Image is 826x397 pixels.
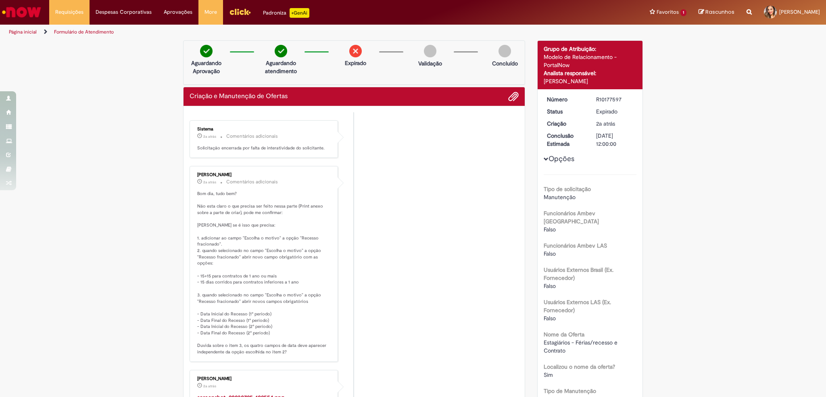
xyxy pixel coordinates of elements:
[544,53,637,69] div: Modelo de Relacionamento - PortalNow
[418,59,442,67] p: Validação
[596,95,634,103] div: R10177597
[705,8,734,16] span: Rascunhos
[508,91,519,102] button: Adicionar anexos
[6,25,544,40] ul: Trilhas de página
[54,29,114,35] a: Formulário de Atendimento
[596,120,634,128] div: 13/07/2023 18:01:09
[544,363,615,370] b: Localizou o nome da oferta?
[544,242,607,249] b: Funcionários Ambev LAS
[596,120,615,127] time: 13/07/2023 18:01:09
[424,45,436,57] img: img-circle-grey.png
[544,298,611,314] b: Usuários Externos LAS (Ex. Fornecedor)
[544,282,556,290] span: Falso
[197,376,332,381] div: [PERSON_NAME]
[1,4,42,20] img: ServiceNow
[203,384,216,389] time: 25/07/2023 10:25:53
[226,133,278,140] small: Comentários adicionais
[263,8,309,18] div: Padroniza
[226,179,278,185] small: Comentários adicionais
[200,45,213,57] img: check-circle-green.png
[499,45,511,57] img: img-circle-grey.png
[544,210,599,225] b: Funcionários Ambev [GEOGRAPHIC_DATA]
[544,45,637,53] div: Grupo de Atribuição:
[544,226,556,233] span: Falso
[197,191,332,355] p: Bom dia, tudo bem? Não esta claro o que precisa ser feito nessa parte (Print anexo sobre a parte ...
[779,8,820,15] span: [PERSON_NAME]
[596,107,634,116] div: Expirado
[544,371,553,378] span: Sim
[345,59,366,67] p: Expirado
[203,180,216,185] time: 25/07/2023 10:26:09
[541,107,590,116] dt: Status
[544,185,591,193] b: Tipo de solicitação
[197,127,332,132] div: Sistema
[203,180,216,185] span: 2a atrás
[203,134,216,139] span: 2a atrás
[197,172,332,177] div: [PERSON_NAME]
[190,93,288,100] h2: Criação e Manutenção de Ofertas Histórico de tíquete
[544,339,619,354] span: Estagiários - Férias/recesso e Contrato
[96,8,152,16] span: Despesas Corporativas
[544,77,637,85] div: [PERSON_NAME]
[164,8,192,16] span: Aprovações
[699,8,734,16] a: Rascunhos
[596,132,634,148] div: [DATE] 12:00:00
[596,120,615,127] span: 2a atrás
[541,120,590,128] dt: Criação
[275,45,287,57] img: check-circle-green.png
[544,315,556,322] span: Falso
[544,69,637,77] div: Analista responsável:
[544,266,613,281] b: Usuários Externos Brasil (Ex. Fornecedor)
[203,134,216,139] time: 01/08/2023 17:26:09
[544,193,576,201] span: Manutenção
[492,59,518,67] p: Concluído
[9,29,37,35] a: Página inicial
[197,145,332,151] p: Solicitação encerrada por falta de interatividade do solicitante.
[204,8,217,16] span: More
[203,384,216,389] span: 2a atrás
[680,9,686,16] span: 1
[229,6,251,18] img: click_logo_yellow_360x200.png
[349,45,362,57] img: remove.png
[541,132,590,148] dt: Conclusão Estimada
[541,95,590,103] dt: Número
[657,8,679,16] span: Favoritos
[55,8,83,16] span: Requisições
[261,59,300,75] p: Aguardando atendimento
[544,331,584,338] b: Nome da Oferta
[187,59,226,75] p: Aguardando Aprovação
[544,250,556,257] span: Falso
[290,8,309,18] p: +GenAi
[544,387,596,395] b: Tipo de Manutenção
